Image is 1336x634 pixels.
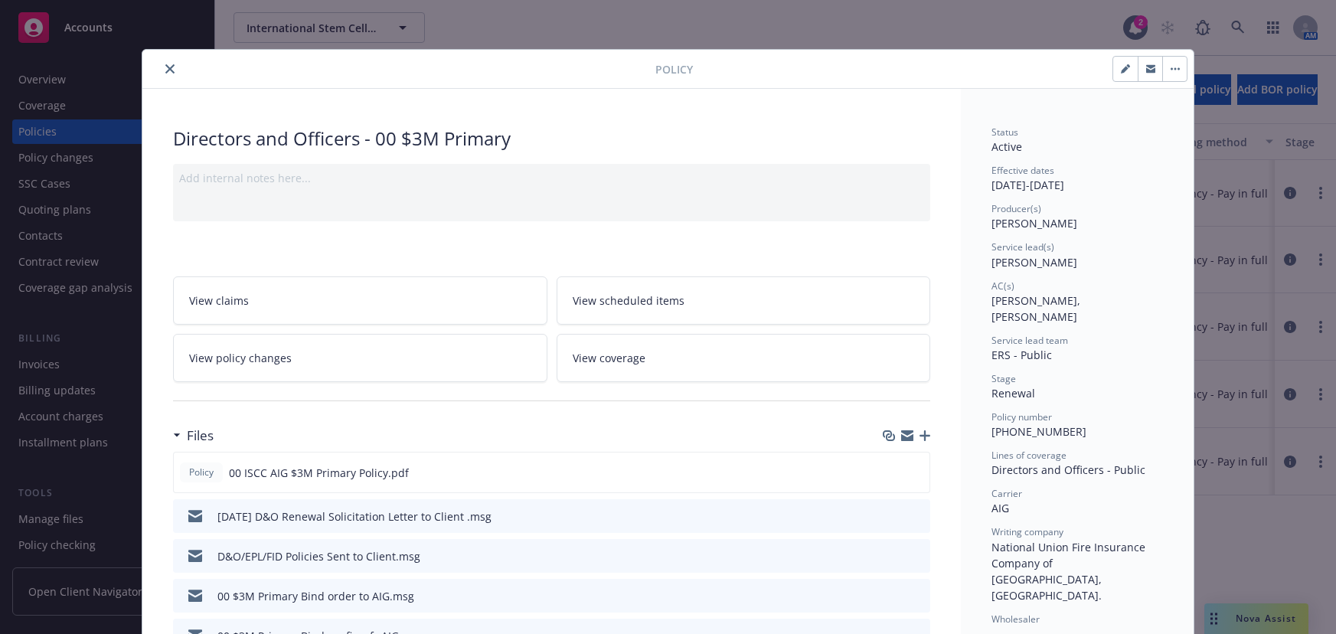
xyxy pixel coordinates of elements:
span: [PHONE_NUMBER] [991,424,1086,439]
button: download file [886,548,898,564]
span: Carrier [991,487,1022,500]
span: Effective dates [991,164,1054,177]
span: Producer(s) [991,202,1041,215]
button: close [161,60,179,78]
div: [DATE] - [DATE] [991,164,1163,193]
button: preview file [910,465,923,481]
span: View policy changes [189,350,292,366]
button: download file [886,508,898,525]
span: Policy [655,61,693,77]
a: View policy changes [173,334,547,382]
button: download file [885,465,897,481]
span: Policy number [991,410,1052,423]
span: Renewal [991,386,1035,400]
span: Wholesaler [991,613,1040,626]
span: Status [991,126,1018,139]
button: preview file [910,508,924,525]
span: ERS - Public [991,348,1052,362]
span: Service lead team [991,334,1068,347]
button: preview file [910,588,924,604]
span: AC(s) [991,279,1014,292]
a: View claims [173,276,547,325]
span: Active [991,139,1022,154]
span: 00 ISCC AIG $3M Primary Policy.pdf [229,465,409,481]
a: View coverage [557,334,931,382]
span: View coverage [573,350,645,366]
button: download file [886,588,898,604]
span: Writing company [991,525,1063,538]
div: 00 $3M Primary Bind order to AIG.msg [217,588,414,604]
span: National Union Fire Insurance Company of [GEOGRAPHIC_DATA], [GEOGRAPHIC_DATA]. [991,540,1148,603]
span: Stage [991,372,1016,385]
div: [DATE] D&O Renewal Solicitation Letter to Client .msg [217,508,492,525]
span: Service lead(s) [991,240,1054,253]
span: [PERSON_NAME] [991,255,1077,270]
span: Lines of coverage [991,449,1067,462]
div: Directors and Officers - Public [991,462,1163,478]
span: [PERSON_NAME], [PERSON_NAME] [991,293,1083,324]
div: D&O/EPL/FID Policies Sent to Client.msg [217,548,420,564]
a: View scheduled items [557,276,931,325]
h3: Files [187,426,214,446]
span: AIG [991,501,1009,515]
span: View claims [189,292,249,309]
span: View scheduled items [573,292,684,309]
span: Policy [186,466,217,479]
button: preview file [910,548,924,564]
div: Directors and Officers - 00 $3M Primary [173,126,930,152]
div: Files [173,426,214,446]
span: [PERSON_NAME] [991,216,1077,230]
div: Add internal notes here... [179,170,924,186]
